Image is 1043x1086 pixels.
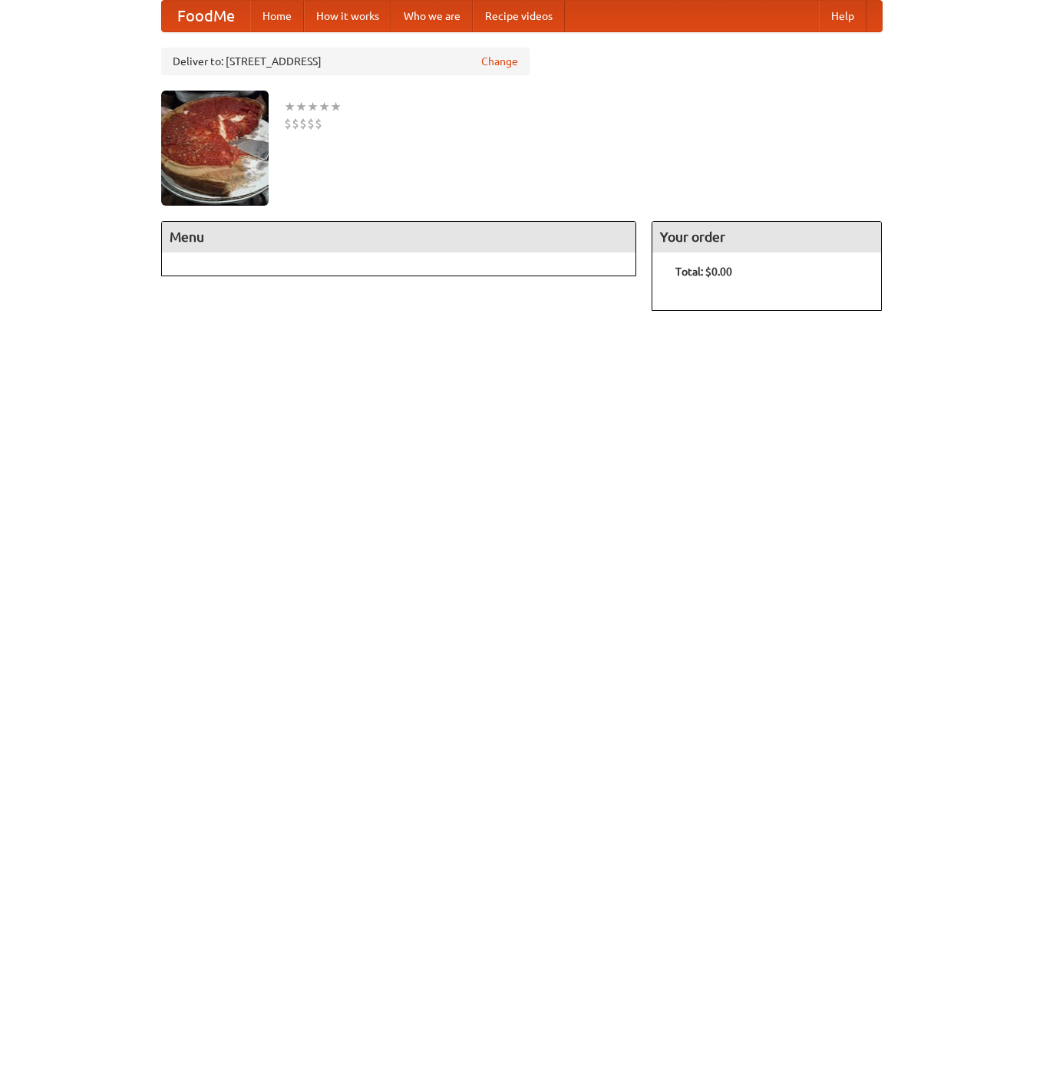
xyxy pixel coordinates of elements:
li: $ [284,115,292,132]
li: $ [315,115,322,132]
h4: Menu [162,222,636,253]
img: angular.jpg [161,91,269,206]
li: ★ [330,98,342,115]
a: How it works [304,1,391,31]
li: ★ [307,98,319,115]
b: Total: $0.00 [675,266,732,278]
a: Home [250,1,304,31]
a: Help [819,1,866,31]
li: ★ [284,98,295,115]
li: $ [299,115,307,132]
a: Recipe videos [473,1,565,31]
li: $ [307,115,315,132]
div: Deliver to: [STREET_ADDRESS] [161,48,530,75]
li: ★ [295,98,307,115]
li: ★ [319,98,330,115]
a: FoodMe [162,1,250,31]
li: $ [292,115,299,132]
a: Change [481,54,518,69]
a: Who we are [391,1,473,31]
h4: Your order [652,222,881,253]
